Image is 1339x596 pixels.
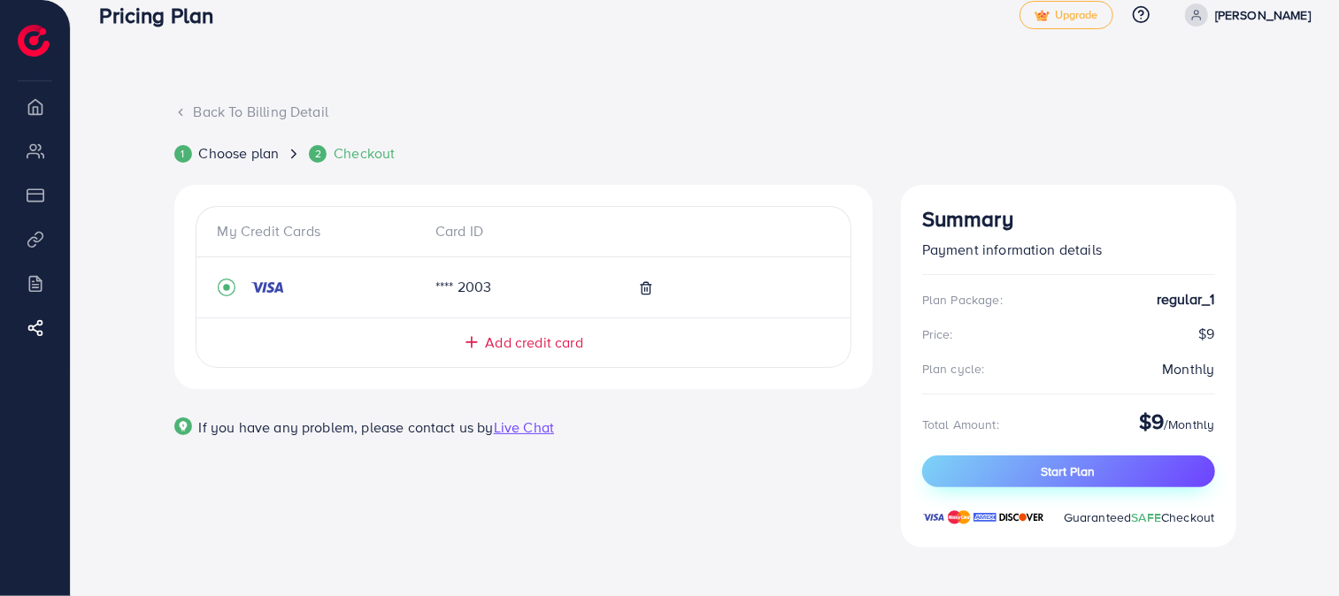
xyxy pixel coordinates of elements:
img: tick [1035,10,1050,22]
a: tickUpgrade [1020,1,1113,29]
img: logo [18,25,50,57]
div: / [1139,409,1215,441]
h3: Summary [922,206,1215,232]
div: My Credit Cards [218,221,421,241]
span: Choose plan [199,143,280,164]
h3: Pricing Plan [99,3,227,28]
svg: record circle [218,279,235,296]
div: $9 [922,324,1215,344]
button: Start Plan [922,455,1215,487]
div: Monthly [1162,359,1214,379]
p: Payment information details [922,239,1215,260]
div: Total Amount: [922,416,999,433]
strong: regular_1 [1157,289,1214,309]
span: Live Chat [494,417,554,437]
span: Add credit card [485,332,582,353]
div: Plan cycle: [922,360,985,378]
span: Start Plan [1042,462,1096,480]
h3: $9 [1139,409,1164,434]
img: brand [948,508,971,526]
a: [PERSON_NAME] [1178,4,1311,27]
img: credit [250,280,285,294]
div: Back To Billing Detail [174,102,1236,122]
img: Popup guide [174,417,192,435]
iframe: Chat [1264,516,1326,583]
span: Upgrade [1035,9,1098,22]
div: 1 [174,145,192,163]
div: Plan Package: [922,291,1003,309]
span: If you have any problem, please contact us by [199,417,494,437]
img: brand [973,508,997,526]
span: Monthly [1168,416,1214,433]
img: brand [922,508,945,526]
div: Price: [922,325,953,343]
span: Checkout [334,143,395,164]
img: brand [999,508,1044,526]
div: Card ID [421,221,625,241]
span: Guaranteed Checkout [1064,508,1215,526]
div: 2 [309,145,327,163]
span: SAFE [1132,508,1162,526]
p: [PERSON_NAME] [1215,4,1311,26]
